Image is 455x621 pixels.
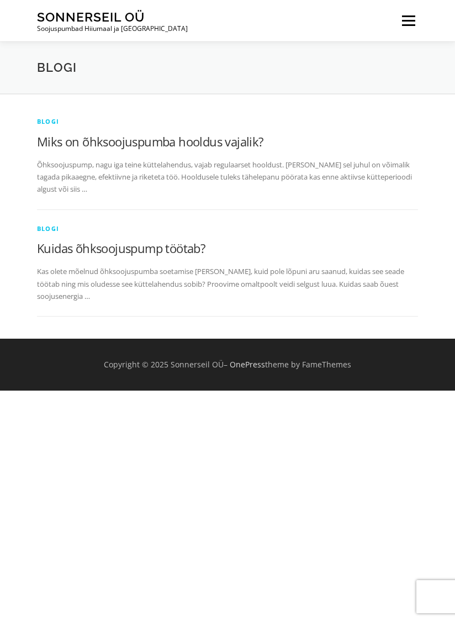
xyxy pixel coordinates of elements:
[37,159,418,196] p: Õhksoojuspump, nagu iga teine küttelahendus, vajab regulaarset hooldust. [PERSON_NAME] sel juhul ...
[37,240,205,256] a: Kuidas õhksoojuspump töötab?
[37,9,145,24] a: Sonnerseil OÜ
[37,224,59,233] a: blogi
[37,265,418,302] p: Kas olete mõelnud õhksoojuspumba soetamise [PERSON_NAME], kuid pole lõpuni aru saanud, kuidas see...
[230,359,265,370] a: OnePress
[224,359,227,370] span: –
[37,117,59,125] a: blogi
[37,59,418,77] h1: Blogi
[29,358,426,371] div: Copyright © 2025 Sonnerseil OÜ theme by FameThemes
[37,133,264,150] a: Miks on õhksoojuspumba hooldus vajalik?
[37,25,188,33] p: Soojuspumbad Hiiumaal ja [GEOGRAPHIC_DATA]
